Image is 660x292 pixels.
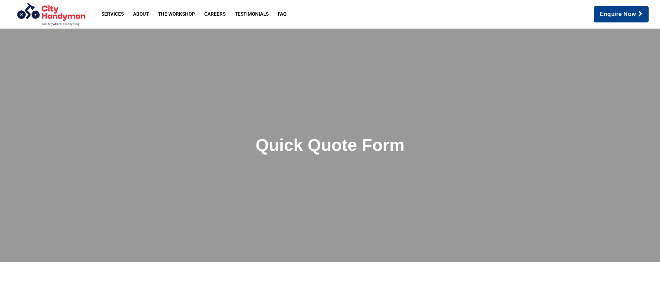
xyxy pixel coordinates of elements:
[200,7,230,21] a: Careers
[204,12,226,17] span: Careers
[158,12,195,17] span: The Workshop
[101,12,124,17] span: Services
[127,135,533,156] h2: Quick Quote Form
[230,7,273,21] a: Testimonials
[235,12,269,17] span: Testimonials
[273,7,291,21] a: FAQ
[97,7,128,21] a: Services
[9,2,94,26] img: City Handyman | Melbourne
[278,12,286,17] span: FAQ
[128,7,153,21] a: About
[133,12,149,17] span: About
[594,6,649,22] a: Enquire Now
[153,7,200,21] a: The Workshop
